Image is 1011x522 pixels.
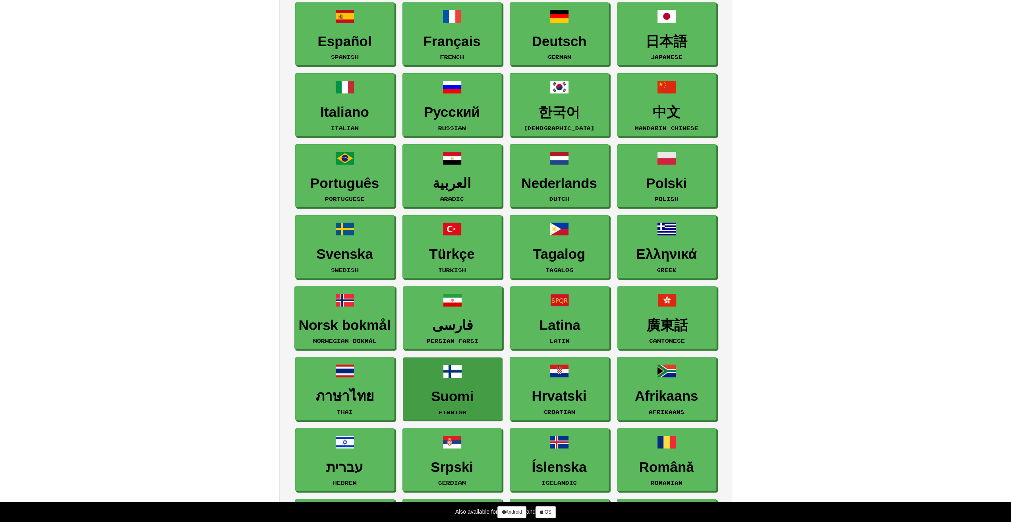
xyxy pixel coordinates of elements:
small: Mandarin Chinese [635,125,698,131]
a: NederlandsDutch [510,144,609,208]
h3: فارسی [407,318,498,333]
h3: Hrvatski [514,388,605,404]
h3: Suomi [407,389,498,404]
small: Persian Farsi [427,338,478,343]
a: ÍslenskaIcelandic [510,428,609,491]
a: Norsk bokmålNorwegian Bokmål [294,286,395,349]
h3: Español [300,34,390,49]
h3: Italiano [300,105,390,120]
a: AfrikaansAfrikaans [617,357,716,420]
small: Portuguese [325,196,365,202]
small: Swedish [331,267,359,273]
a: PortuguêsPortuguese [295,144,394,208]
h3: Íslenska [514,460,605,475]
a: RomânăRomanian [617,428,716,491]
a: TürkçeTurkish [402,215,502,278]
h3: Русский [407,105,497,120]
h3: ภาษาไทย [300,388,390,404]
a: ΕλληνικάGreek [617,215,716,278]
small: Hebrew [333,480,357,485]
a: العربيةArabic [402,144,502,208]
h3: Polski [621,176,712,191]
h3: Srpski [407,460,497,475]
a: SrpskiSerbian [402,428,502,491]
h3: Français [407,34,497,49]
a: PolskiPolish [617,144,716,208]
h3: עברית [300,460,390,475]
small: Spanish [331,54,359,60]
h3: Deutsch [514,34,605,49]
small: Dutch [549,196,569,202]
small: Afrikaans [649,409,684,415]
small: Cantonese [649,338,685,343]
h3: Tagalog [514,246,605,262]
a: 日本語Japanese [617,2,716,66]
small: Russian [438,125,466,131]
h3: 廣東話 [622,318,712,333]
a: 中文Mandarin Chinese [617,73,716,136]
a: עבריתHebrew [295,428,394,491]
small: Norwegian Bokmål [313,338,377,343]
a: LatinaLatin [510,286,609,349]
h3: Nederlands [514,176,605,191]
small: German [547,54,571,60]
h3: Afrikaans [621,388,712,404]
h3: Latina [514,318,605,333]
small: Japanese [651,54,682,60]
h3: Português [300,176,390,191]
a: EspañolSpanish [295,2,394,66]
h3: Türkçe [407,246,497,262]
small: [DEMOGRAPHIC_DATA] [524,125,595,131]
a: 한국어[DEMOGRAPHIC_DATA] [510,73,609,136]
small: Icelandic [541,480,577,485]
small: French [440,54,464,60]
a: TagalogTagalog [510,215,609,278]
small: Thai [337,409,353,415]
h3: 日本語 [621,34,712,49]
a: iOS [535,506,556,518]
small: Romanian [651,480,682,485]
h3: 中文 [621,105,712,120]
small: Greek [657,267,677,273]
a: SuomiFinnish [403,357,502,421]
a: Android [497,506,526,518]
small: Italian [331,125,359,131]
a: 廣東話Cantonese [617,286,717,349]
small: Arabic [440,196,464,202]
h3: 한국어 [514,105,605,120]
h3: Norsk bokmål [299,318,390,333]
small: Polish [655,196,679,202]
h3: Română [621,460,712,475]
a: ภาษาไทยThai [295,357,394,420]
a: SvenskaSwedish [295,215,394,278]
h3: العربية [407,176,497,191]
a: FrançaisFrench [402,2,502,66]
small: Tagalog [545,267,573,273]
h3: Svenska [300,246,390,262]
a: DeutschGerman [510,2,609,66]
small: Croatian [543,409,575,415]
small: Turkish [438,267,466,273]
small: Latin [550,338,570,343]
h3: Ελληνικά [621,246,712,262]
small: Finnish [439,409,466,415]
a: ItalianoItalian [295,73,394,136]
small: Serbian [438,480,466,485]
a: فارسیPersian Farsi [403,286,502,349]
a: РусскийRussian [402,73,502,136]
a: HrvatskiCroatian [510,357,609,420]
